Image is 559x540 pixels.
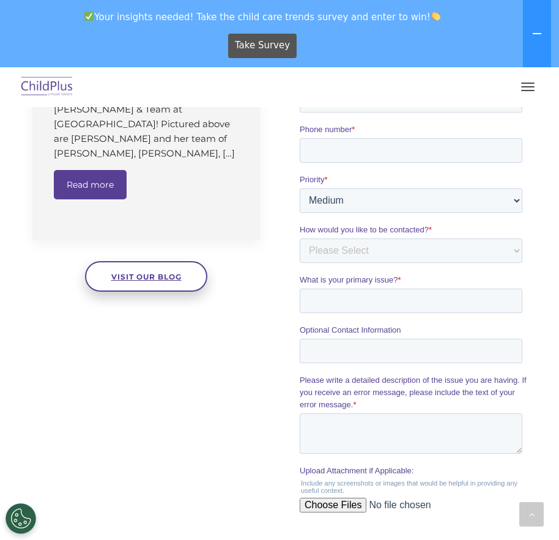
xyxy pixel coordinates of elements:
[228,34,297,58] a: Take Survey
[111,272,181,281] span: Visit our blog
[54,170,127,199] a: Read more
[431,12,440,21] img: 👏
[235,35,290,56] span: Take Survey
[85,261,207,292] a: Visit our blog
[18,73,76,102] img: ChildPlus by Procare Solutions
[54,87,242,161] p: Congratulations to Bright Spots winners [PERSON_NAME] & Team at [GEOGRAPHIC_DATA]​! Pictured abov...
[84,12,94,21] img: ✅
[5,5,520,29] span: Your insights needed! Take the child care trends survey and enter to win!
[6,503,36,534] button: Cookies Settings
